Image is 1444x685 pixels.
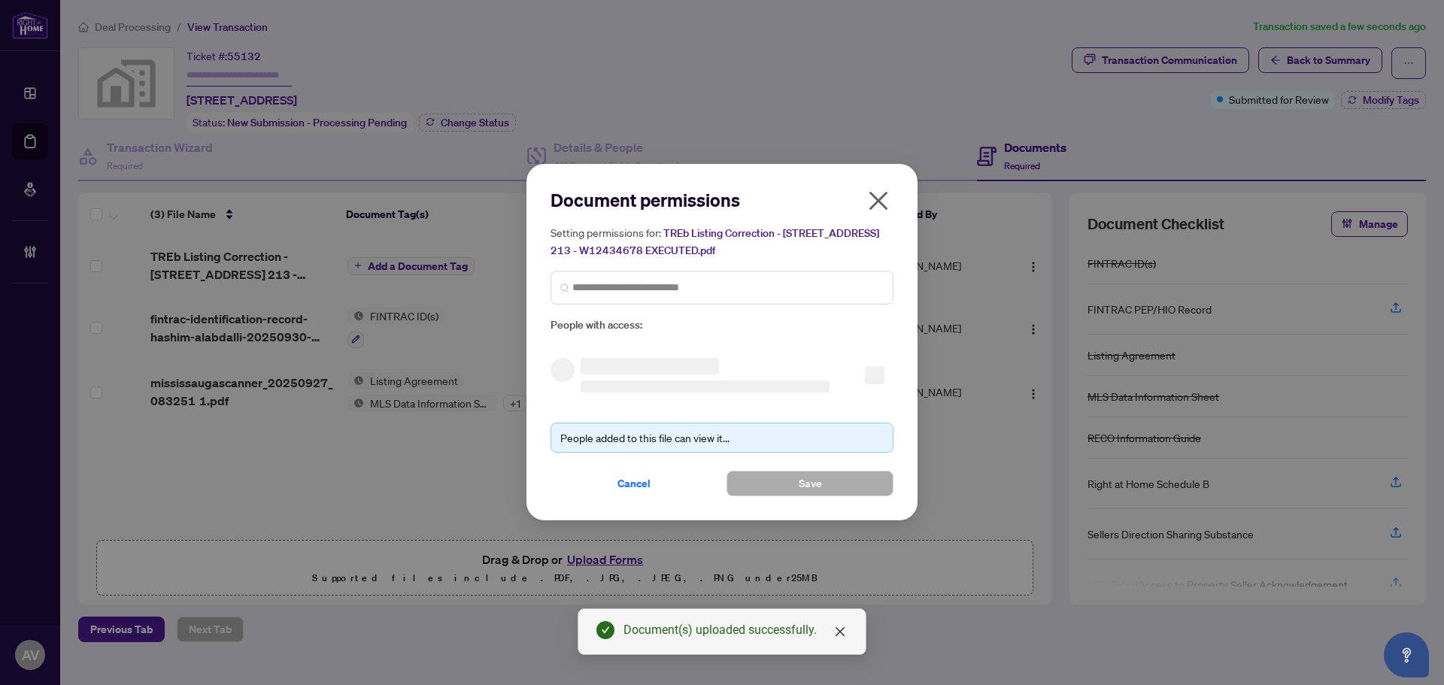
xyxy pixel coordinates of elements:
button: Open asap [1384,632,1429,677]
span: Cancel [617,472,651,496]
span: close [866,189,890,213]
span: close [834,626,846,638]
div: People added to this file can view it... [560,430,884,447]
a: Close [832,623,848,640]
img: search_icon [560,283,569,292]
button: Save [727,471,893,497]
span: TREb Listing Correction - [STREET_ADDRESS] 213 - W12434678 EXECUTED.pdf [551,226,879,257]
button: Cancel [551,471,717,497]
div: Document(s) uploaded successfully. [623,621,848,639]
span: People with access: [551,317,893,334]
h5: Setting permissions for: [551,224,893,259]
span: check-circle [596,621,614,639]
h2: Document permissions [551,188,893,212]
